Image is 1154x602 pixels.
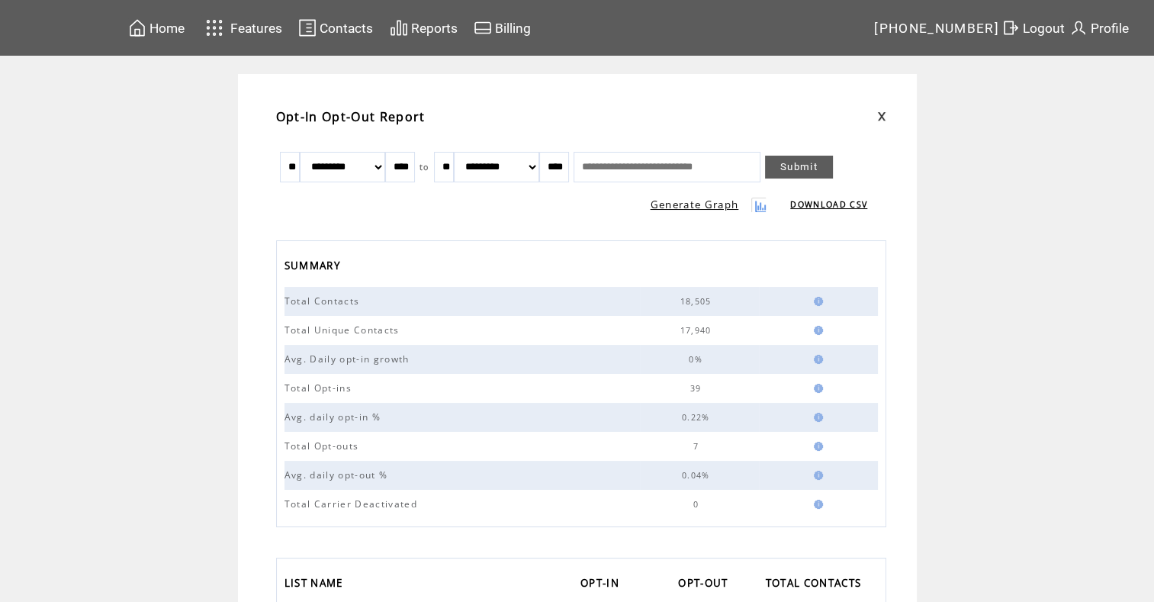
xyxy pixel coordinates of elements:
[809,413,823,422] img: help.gif
[474,18,492,37] img: creidtcard.svg
[284,324,403,336] span: Total Unique Contacts
[651,198,739,211] a: Generate Graph
[580,572,627,597] a: OPT-IN
[682,470,714,481] span: 0.04%
[678,572,735,597] a: OPT-OUT
[809,297,823,306] img: help.gif
[149,21,185,36] span: Home
[495,21,531,36] span: Billing
[284,353,413,365] span: Avg. Daily opt-in growth
[276,108,426,125] span: Opt-In Opt-Out Report
[693,499,702,510] span: 0
[1069,18,1088,37] img: profile.svg
[580,572,623,597] span: OPT-IN
[678,572,731,597] span: OPT-OUT
[387,16,460,40] a: Reports
[284,295,364,307] span: Total Contacts
[766,572,870,597] a: TOTAL CONTACTS
[680,325,715,336] span: 17,940
[809,500,823,509] img: help.gif
[411,21,458,36] span: Reports
[809,384,823,393] img: help.gif
[471,16,533,40] a: Billing
[1091,21,1129,36] span: Profile
[320,21,373,36] span: Contacts
[284,410,384,423] span: Avg. daily opt-in %
[809,326,823,335] img: help.gif
[419,162,429,172] span: to
[284,439,363,452] span: Total Opt-outs
[809,471,823,480] img: help.gif
[284,572,351,597] a: LIST NAME
[680,296,715,307] span: 18,505
[766,572,866,597] span: TOTAL CONTACTS
[284,572,347,597] span: LIST NAME
[689,354,706,365] span: 0%
[230,21,282,36] span: Features
[765,156,833,179] a: Submit
[693,441,702,452] span: 7
[1067,16,1131,40] a: Profile
[201,15,228,40] img: features.svg
[1023,21,1065,36] span: Logout
[999,16,1067,40] a: Logout
[809,442,823,451] img: help.gif
[790,199,867,210] a: DOWNLOAD CSV
[1001,18,1020,37] img: exit.svg
[284,497,421,510] span: Total Carrier Deactivated
[284,255,344,280] span: SUMMARY
[298,18,317,37] img: contacts.svg
[296,16,375,40] a: Contacts
[284,381,355,394] span: Total Opt-ins
[199,13,285,43] a: Features
[390,18,408,37] img: chart.svg
[284,468,392,481] span: Avg. daily opt-out %
[126,16,187,40] a: Home
[809,355,823,364] img: help.gif
[682,412,714,423] span: 0.22%
[128,18,146,37] img: home.svg
[690,383,706,394] span: 39
[874,21,999,36] span: [PHONE_NUMBER]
